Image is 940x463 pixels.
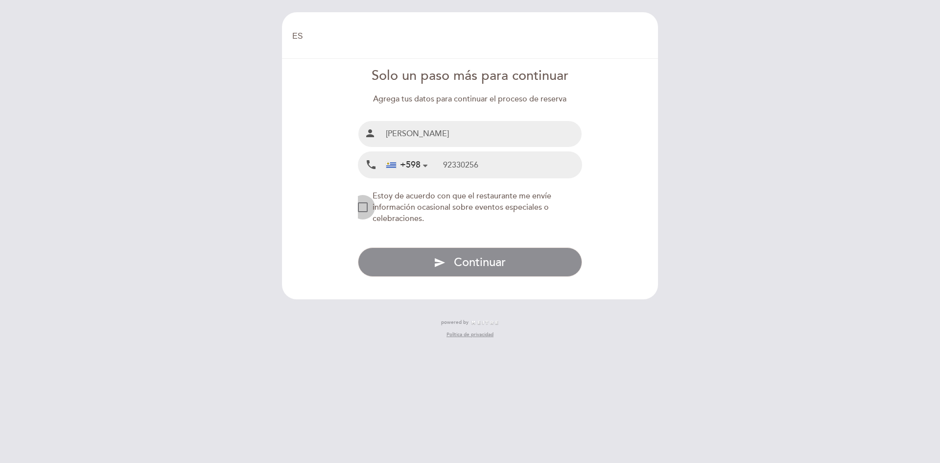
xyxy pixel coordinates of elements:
[382,121,582,147] input: Nombre y Apellido
[446,331,493,338] a: Política de privacidad
[441,319,499,326] a: powered by
[382,152,431,177] div: Uruguay: +598
[434,257,446,268] i: send
[386,159,421,171] div: +598
[443,152,582,178] input: Teléfono Móvil
[441,319,469,326] span: powered by
[471,320,499,325] img: MEITRE
[358,67,583,86] div: Solo un paso más para continuar
[358,247,583,277] button: send Continuar
[358,94,583,105] div: Agrega tus datos para continuar el proceso de reserva
[358,191,583,224] md-checkbox: NEW_MODAL_AGREE_RESTAURANT_SEND_OCCASIONAL_INFO
[373,191,551,223] span: Estoy de acuerdo con que el restaurante me envíe información ocasional sobre eventos especiales o...
[364,127,376,139] i: person
[454,255,506,269] span: Continuar
[365,159,377,171] i: local_phone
